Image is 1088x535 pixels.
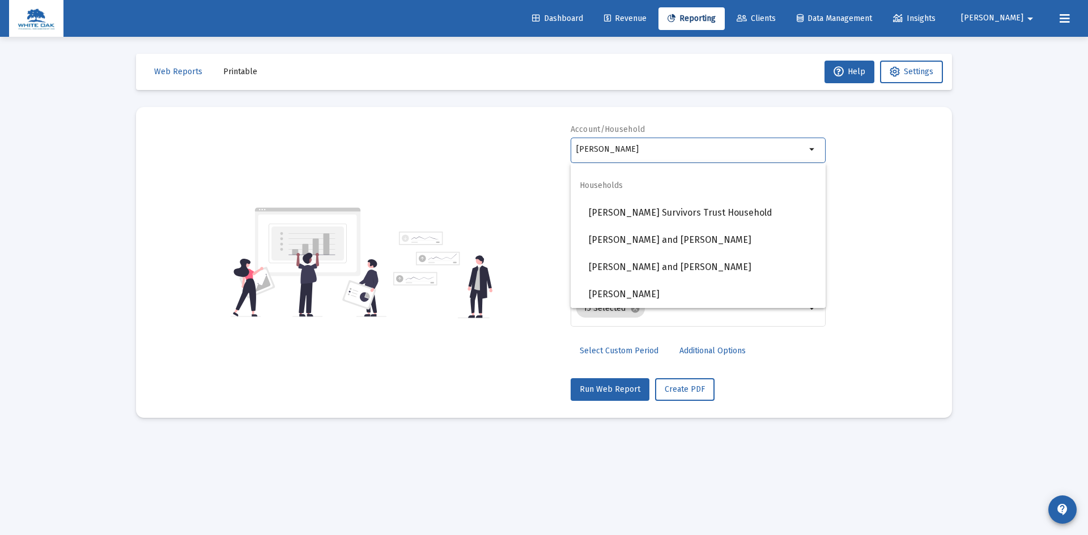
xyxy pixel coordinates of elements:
[393,232,492,318] img: reporting-alt
[589,254,817,281] span: [PERSON_NAME] and [PERSON_NAME]
[223,67,257,76] span: Printable
[658,7,725,30] a: Reporting
[880,61,943,83] button: Settings
[576,297,806,320] mat-chip-list: Selection
[655,378,715,401] button: Create PDF
[589,226,817,254] span: [PERSON_NAME] and [PERSON_NAME]
[576,299,645,318] mat-chip: 15 Selected
[580,346,658,356] span: Select Custom Period
[806,143,819,156] mat-icon: arrow_drop_down
[523,7,592,30] a: Dashboard
[665,384,705,394] span: Create PDF
[576,145,806,154] input: Search or select an account or household
[630,303,640,314] mat-icon: cancel
[668,14,716,23] span: Reporting
[580,384,640,394] span: Run Web Report
[679,346,746,356] span: Additional Options
[806,302,819,315] mat-icon: arrow_drop_down
[571,125,645,134] label: Account/Household
[231,206,386,318] img: reporting
[589,199,817,226] span: [PERSON_NAME] Survivors Trust Household
[154,67,202,76] span: Web Reports
[824,61,874,83] button: Help
[797,14,872,23] span: Data Management
[884,7,945,30] a: Insights
[947,7,1051,29] button: [PERSON_NAME]
[571,378,649,401] button: Run Web Report
[961,14,1023,23] span: [PERSON_NAME]
[589,281,817,308] span: [PERSON_NAME]
[145,61,211,83] button: Web Reports
[214,61,266,83] button: Printable
[834,67,865,76] span: Help
[904,67,933,76] span: Settings
[595,7,656,30] a: Revenue
[728,7,785,30] a: Clients
[737,14,776,23] span: Clients
[1023,7,1037,30] mat-icon: arrow_drop_down
[532,14,583,23] span: Dashboard
[1056,503,1069,516] mat-icon: contact_support
[18,7,55,30] img: Dashboard
[571,172,826,199] span: Households
[893,14,936,23] span: Insights
[604,14,647,23] span: Revenue
[788,7,881,30] a: Data Management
